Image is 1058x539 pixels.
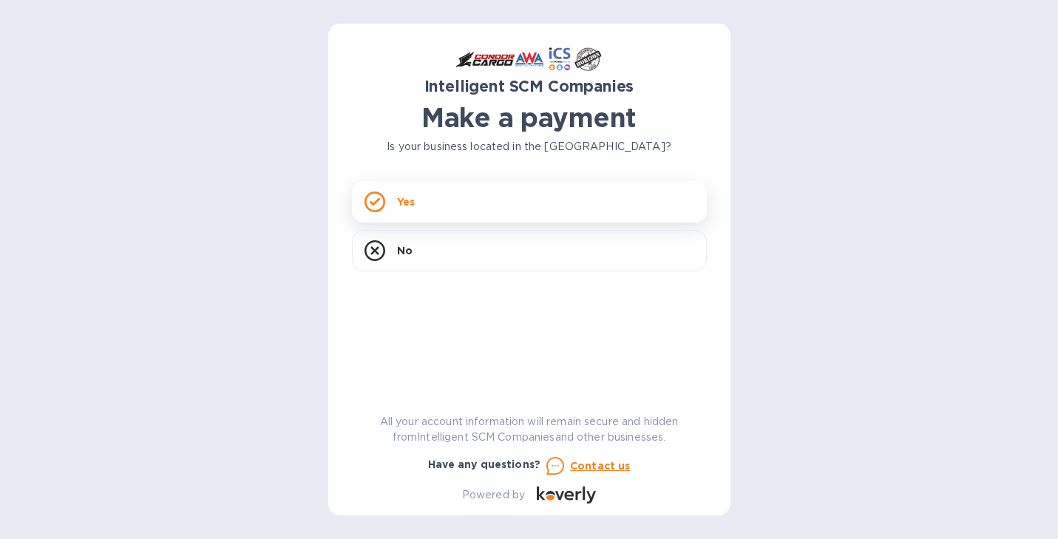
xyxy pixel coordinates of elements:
[462,487,525,503] p: Powered by
[397,243,413,258] p: No
[352,102,707,133] h1: Make a payment
[424,77,634,95] b: Intelligent SCM Companies
[352,139,707,155] p: Is your business located in the [GEOGRAPHIC_DATA]?
[397,194,415,209] p: Yes
[428,458,541,470] b: Have any questions?
[570,460,631,472] u: Contact us
[352,414,707,445] p: All your account information will remain secure and hidden from Intelligent SCM Companies and oth...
